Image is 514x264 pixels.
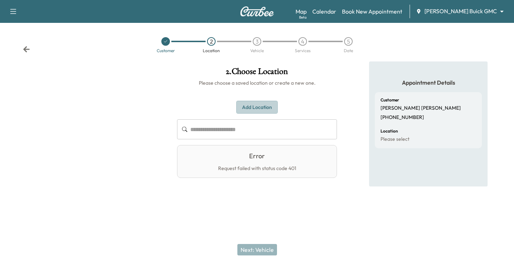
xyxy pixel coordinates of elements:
p: [PHONE_NUMBER] [381,114,424,121]
h5: Appointment Details [375,79,482,86]
div: Beta [299,15,307,20]
h6: Location [381,129,398,133]
img: Curbee Logo [240,6,274,16]
a: Book New Appointment [342,7,402,16]
div: 3 [253,37,261,46]
div: 5 [344,37,353,46]
span: [PERSON_NAME] Buick GMC [424,7,497,15]
div: Error [249,151,265,161]
p: [PERSON_NAME] [PERSON_NAME] [381,105,461,111]
div: Location [203,49,220,53]
h6: Please choose a saved location or create a new one. [177,79,337,86]
div: Vehicle [250,49,264,53]
div: 2 [207,37,216,46]
h1: 2 . Choose Location [177,67,337,79]
div: Date [344,49,353,53]
a: Calendar [312,7,336,16]
div: Back [23,46,30,53]
div: 4 [298,37,307,46]
h6: Customer [381,98,399,102]
div: Services [295,49,311,53]
button: Add Location [236,101,278,114]
a: MapBeta [296,7,307,16]
div: Customer [157,49,175,53]
p: Please select [381,136,409,143]
div: Request failed with status code 401 [218,165,296,172]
